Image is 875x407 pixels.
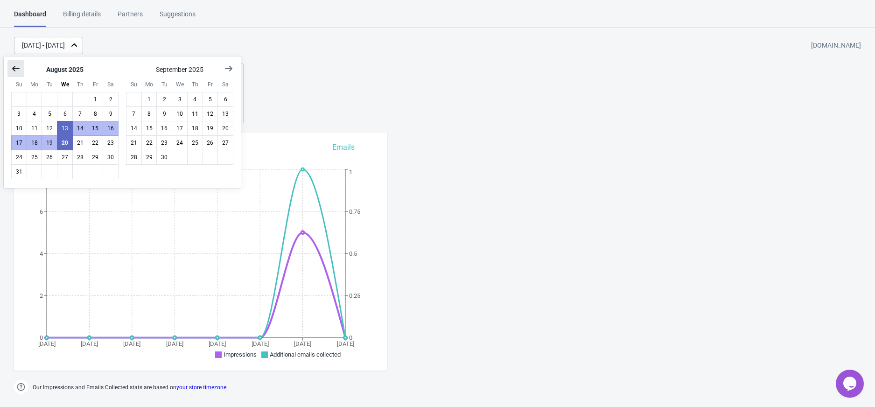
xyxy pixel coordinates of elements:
[123,340,140,347] tspan: [DATE]
[126,77,142,92] div: Sunday
[349,250,357,257] tspan: 0.5
[72,135,88,150] button: August 21 2025
[187,106,203,121] button: September 11 2025
[72,106,88,121] button: August 7 2025
[349,208,360,215] tspan: 0.75
[224,351,257,358] span: Impressions
[42,106,57,121] button: August 5 2025
[172,106,188,121] button: September 10 2025
[11,135,27,150] button: August 17 2025
[349,292,360,299] tspan: 0.25
[40,334,43,341] tspan: 0
[88,135,104,150] button: August 22 2025
[40,292,43,299] tspan: 2
[156,135,172,150] button: September 23 2025
[63,9,101,26] div: Billing details
[11,77,27,92] div: Sunday
[72,77,88,92] div: Thursday
[209,340,226,347] tspan: [DATE]
[57,77,73,92] div: Wednesday
[252,340,269,347] tspan: [DATE]
[349,334,352,341] tspan: 0
[203,121,218,136] button: September 19 2025
[42,150,57,165] button: August 26 2025
[270,351,341,358] span: Additional emails collected
[40,208,43,215] tspan: 6
[126,106,142,121] button: September 7 2025
[103,106,119,121] button: August 9 2025
[294,340,311,347] tspan: [DATE]
[42,135,57,150] button: August 19 2025
[187,135,203,150] button: September 25 2025
[7,60,24,77] button: Show previous month, July 2025
[172,121,188,136] button: September 17 2025
[217,135,233,150] button: September 27 2025
[27,121,42,136] button: August 11 2025
[11,150,27,165] button: August 24 2025
[156,92,172,107] button: September 2 2025
[811,37,861,54] div: [DOMAIN_NAME]
[72,150,88,165] button: August 28 2025
[176,384,226,391] a: your store timezone
[88,77,104,92] div: Friday
[187,92,203,107] button: September 4 2025
[27,135,42,150] button: August 18 2025
[42,77,57,92] div: Tuesday
[203,77,218,92] div: Friday
[172,135,188,150] button: September 24 2025
[141,121,157,136] button: September 15 2025
[57,121,73,136] button: August 13 2025
[220,60,237,77] button: Show next month, October 2025
[172,92,188,107] button: September 3 2025
[57,135,73,150] button: Today August 20 2025
[11,164,27,179] button: August 31 2025
[72,121,88,136] button: August 14 2025
[11,106,27,121] button: August 3 2025
[126,150,142,165] button: September 28 2025
[27,77,42,92] div: Monday
[103,77,119,92] div: Saturday
[33,380,228,395] span: Our Impressions and Emails Collected stats are based on .
[156,106,172,121] button: September 9 2025
[141,106,157,121] button: September 8 2025
[103,150,119,165] button: August 30 2025
[22,41,65,50] div: [DATE] - [DATE]
[42,121,57,136] button: August 12 2025
[217,92,233,107] button: September 6 2025
[156,77,172,92] div: Tuesday
[187,77,203,92] div: Thursday
[187,121,203,136] button: September 18 2025
[337,340,354,347] tspan: [DATE]
[81,340,98,347] tspan: [DATE]
[126,121,142,136] button: September 14 2025
[40,250,43,257] tspan: 4
[38,340,56,347] tspan: [DATE]
[103,121,119,136] button: August 16 2025
[103,92,119,107] button: August 2 2025
[103,135,119,150] button: August 23 2025
[217,106,233,121] button: September 13 2025
[57,150,73,165] button: August 27 2025
[166,340,183,347] tspan: [DATE]
[217,121,233,136] button: September 20 2025
[203,106,218,121] button: September 12 2025
[27,150,42,165] button: August 25 2025
[126,135,142,150] button: September 21 2025
[141,77,157,92] div: Monday
[88,106,104,121] button: August 8 2025
[27,106,42,121] button: August 4 2025
[141,135,157,150] button: September 22 2025
[88,150,104,165] button: August 29 2025
[88,92,104,107] button: August 1 2025
[156,150,172,165] button: September 30 2025
[349,168,352,175] tspan: 1
[14,380,28,394] img: help.png
[141,92,157,107] button: September 1 2025
[172,77,188,92] div: Wednesday
[217,77,233,92] div: Saturday
[11,121,27,136] button: August 10 2025
[156,121,172,136] button: September 16 2025
[203,135,218,150] button: September 26 2025
[88,121,104,136] button: August 15 2025
[14,9,46,27] div: Dashboard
